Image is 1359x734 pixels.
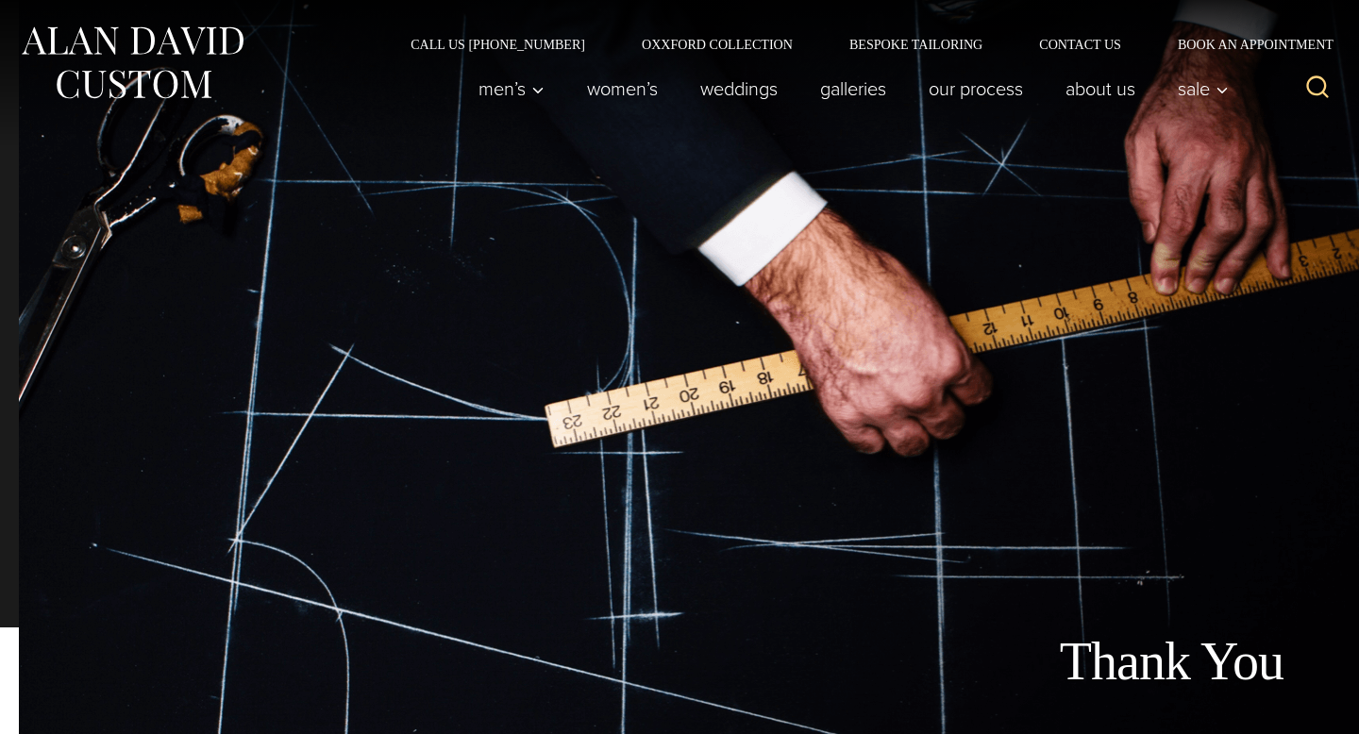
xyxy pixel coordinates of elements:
[1011,38,1149,51] a: Contact Us
[679,70,799,108] a: weddings
[799,70,908,108] a: Galleries
[478,79,545,98] span: Men’s
[19,21,245,105] img: Alan David Custom
[382,38,613,51] a: Call Us [PHONE_NUMBER]
[864,630,1283,693] h1: Thank You
[908,70,1045,108] a: Our Process
[1295,66,1340,111] button: View Search Form
[458,70,1239,108] nav: Primary Navigation
[613,38,821,51] a: Oxxford Collection
[382,38,1340,51] nav: Secondary Navigation
[1149,38,1340,51] a: Book an Appointment
[566,70,679,108] a: Women’s
[1045,70,1157,108] a: About Us
[821,38,1011,51] a: Bespoke Tailoring
[1178,79,1229,98] span: Sale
